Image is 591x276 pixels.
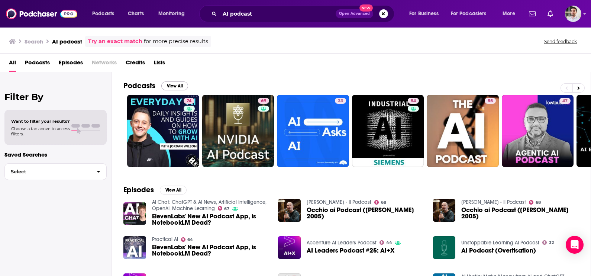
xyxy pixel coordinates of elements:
[25,57,50,72] a: Podcasts
[261,97,266,105] span: 69
[529,200,541,205] a: 68
[335,98,346,104] a: 33
[427,95,499,167] a: 55
[152,236,178,243] a: Practical AI
[92,9,114,19] span: Podcasts
[206,5,401,22] div: Search podcasts, credits, & more...
[224,207,229,211] span: 67
[404,8,448,20] button: open menu
[4,163,107,180] button: Select
[565,6,581,22] button: Show profile menu
[359,4,373,12] span: New
[562,97,568,105] span: 47
[381,201,386,204] span: 68
[278,199,301,222] img: Occhio ai Podcast (Monty 2005)
[409,9,439,19] span: For Business
[307,207,424,219] span: Occhio ai Podcast ([PERSON_NAME] 2005)
[220,8,336,20] input: Search podcasts, credits, & more...
[161,81,188,90] button: View All
[338,97,343,105] span: 33
[158,9,185,19] span: Monitoring
[9,57,16,72] a: All
[565,6,581,22] span: Logged in as sam_beutlerink
[461,207,579,219] span: Occhio ai Podcast ([PERSON_NAME] 2005)
[565,6,581,22] img: User Profile
[4,92,107,102] h2: Filter By
[566,236,584,254] div: Open Intercom Messenger
[153,8,194,20] button: open menu
[126,57,145,72] a: Credits
[144,37,208,46] span: for more precise results
[11,126,70,137] span: Choose a tab above to access filters.
[123,185,154,195] h2: Episodes
[5,169,91,174] span: Select
[128,9,144,19] span: Charts
[307,247,394,254] a: AI Leaders Podcast #25: AI+X
[461,240,539,246] a: Unstoppable Learning AI Podcast
[411,97,416,105] span: 54
[187,238,193,241] span: 64
[503,9,515,19] span: More
[497,8,524,20] button: open menu
[545,7,556,20] a: Show notifications dropdown
[127,95,199,167] a: 74
[278,236,301,259] img: AI Leaders Podcast #25: AI+X
[339,12,370,16] span: Open Advanced
[542,38,579,45] button: Send feedback
[187,97,191,105] span: 74
[123,185,187,195] a: EpisodesView All
[92,57,117,72] span: Networks
[202,95,274,167] a: 69
[502,95,574,167] a: 47
[6,7,77,21] img: Podchaser - Follow, Share and Rate Podcasts
[52,38,82,45] h3: AI podcast
[184,98,194,104] a: 74
[154,57,165,72] a: Lists
[461,207,579,219] a: Occhio ai Podcast (Monty 2005)
[433,199,456,222] img: Occhio ai Podcast (Monty 2005)
[461,247,536,254] a: AI Podcast (Overtisation)
[277,95,349,167] a: 33
[461,199,526,205] a: Marco Montemagno - Il Podcast
[446,8,497,20] button: open menu
[160,186,187,195] button: View All
[87,8,124,20] button: open menu
[123,202,146,225] img: ElevenLabs' New AI Podcast App, is NotebookLM Dead?
[4,151,107,158] p: Saved Searches
[258,98,269,104] a: 69
[123,81,155,90] h2: Podcasts
[542,240,554,245] a: 32
[152,244,269,257] a: ElevenLabs' New AI Podcast App, is NotebookLM Dead?
[88,37,142,46] a: Try an exact match
[307,240,377,246] a: Accenture AI Leaders Podcast
[549,241,554,244] span: 32
[433,236,456,259] img: AI Podcast (Overtisation)
[152,213,269,226] a: ElevenLabs' New AI Podcast App, is NotebookLM Dead?
[152,199,267,212] a: AI Chat: ChatGPT & AI News, Artificial Intelligence, OpenAI, Machine Learning
[386,241,392,244] span: 44
[408,98,419,104] a: 54
[336,9,373,18] button: Open AdvancedNew
[451,9,487,19] span: For Podcasters
[123,81,188,90] a: PodcastsView All
[59,57,83,72] a: Episodes
[374,200,386,205] a: 68
[488,97,493,105] span: 55
[536,201,541,204] span: 68
[352,95,424,167] a: 54
[526,7,539,20] a: Show notifications dropdown
[380,240,392,245] a: 44
[307,207,424,219] a: Occhio ai Podcast (Monty 2005)
[307,199,371,205] a: Marco Montemagno - Il Podcast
